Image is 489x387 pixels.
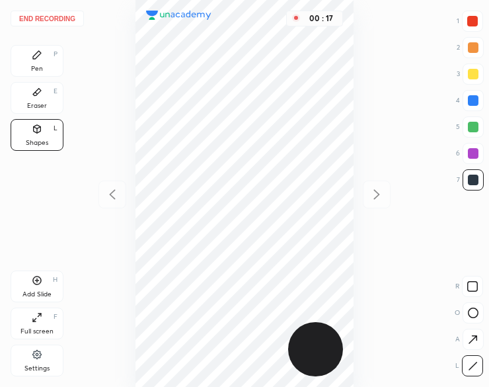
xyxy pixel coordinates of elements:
[27,103,47,109] div: Eraser
[54,125,57,132] div: L
[20,328,54,335] div: Full screen
[54,88,57,95] div: E
[456,116,484,138] div: 5
[457,37,484,58] div: 2
[31,65,43,72] div: Pen
[457,11,483,32] div: 1
[54,51,57,58] div: P
[305,14,337,23] div: 00 : 17
[455,302,484,323] div: O
[26,140,48,146] div: Shapes
[456,90,484,111] div: 4
[24,365,50,372] div: Settings
[456,143,484,164] div: 6
[455,355,483,376] div: L
[22,291,52,298] div: Add Slide
[146,11,211,21] img: logo.38c385cc.svg
[455,329,484,350] div: A
[455,276,483,297] div: R
[11,11,84,26] button: End recording
[457,64,484,85] div: 3
[54,314,57,320] div: F
[457,169,484,191] div: 7
[53,277,57,283] div: H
